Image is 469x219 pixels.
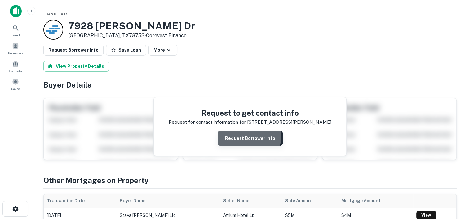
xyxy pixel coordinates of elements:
[169,118,246,126] p: Request for contact information for
[169,107,331,118] h4: Request to get contact info
[43,61,109,72] button: View Property Details
[10,5,22,17] img: capitalize-icon.png
[43,175,457,186] h4: Other Mortgages on Property
[11,32,21,37] span: Search
[2,76,29,92] a: Saved
[282,194,338,208] th: Sale Amount
[43,45,104,56] button: Request Borrower Info
[8,50,23,55] span: Borrowers
[2,40,29,57] a: Borrowers
[438,170,469,199] iframe: Chat Widget
[68,20,195,32] h3: 7928 [PERSON_NAME] Dr
[43,12,69,16] span: Loan Details
[247,118,331,126] p: [STREET_ADDRESS][PERSON_NAME]
[218,131,283,146] button: Request Borrower Info
[9,68,22,73] span: Contacts
[106,45,146,56] button: Save Loan
[2,58,29,75] a: Contacts
[148,45,177,56] button: More
[338,194,413,208] th: Mortgage Amount
[43,79,457,90] h4: Buyer Details
[220,194,282,208] th: Seller Name
[11,86,20,91] span: Saved
[44,194,117,208] th: Transaction Date
[68,32,195,39] p: [GEOGRAPHIC_DATA], TX78753 •
[117,194,220,208] th: Buyer Name
[146,32,187,38] a: Corevest Finance
[2,22,29,39] a: Search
